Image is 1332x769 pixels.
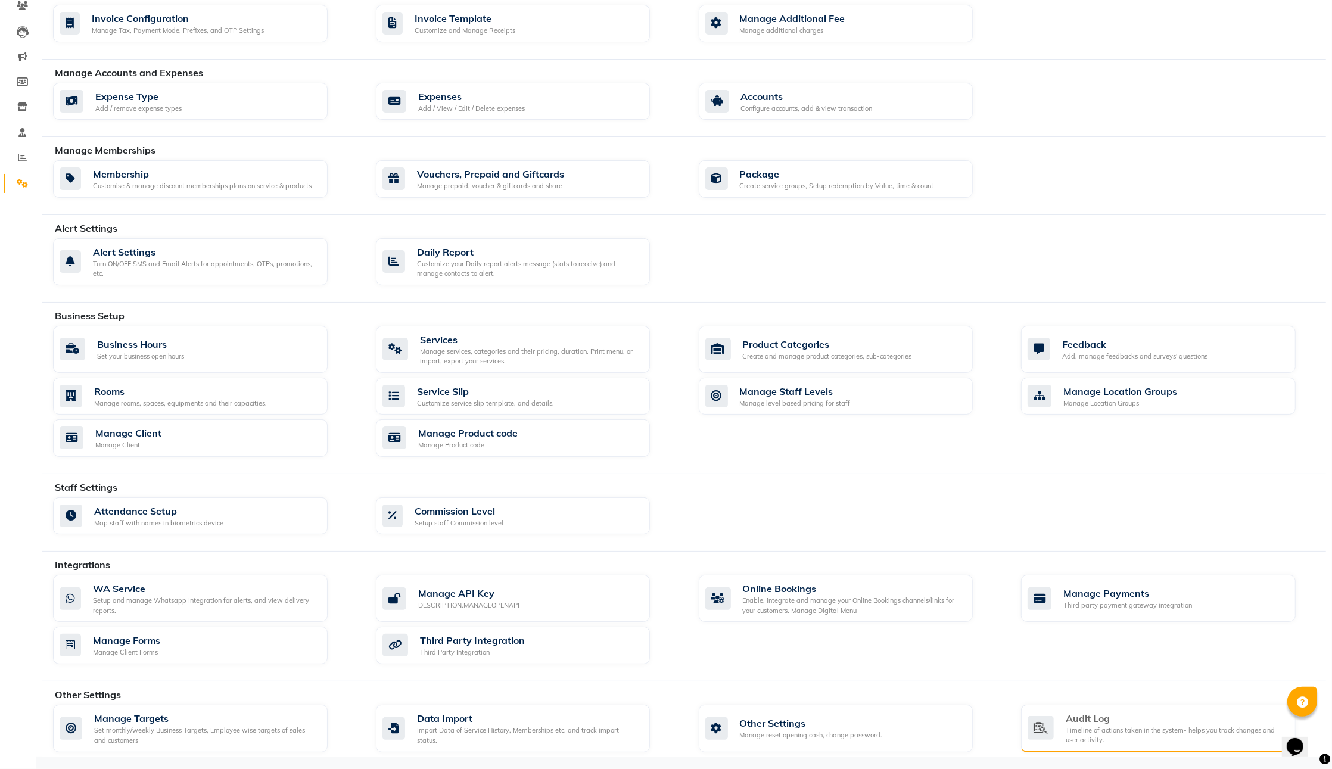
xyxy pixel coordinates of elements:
a: Commission LevelSetup staff Commission level [376,497,681,535]
a: Alert SettingsTurn ON/OFF SMS and Email Alerts for appointments, OTPs, promotions, etc. [53,238,358,285]
div: Configure accounts, add & view transaction [741,104,873,114]
a: Data ImportImport Data of Service History, Memberships etc. and track import status. [376,705,681,752]
a: Attendance SetupMap staff with names in biometrics device [53,497,358,535]
div: Other Settings [740,716,883,730]
div: Manage Location Groups [1063,384,1177,398]
a: Online BookingsEnable, integrate and manage your Online Bookings channels/links for your customer... [699,575,1004,622]
a: MembershipCustomise & manage discount memberships plans on service & products [53,160,358,198]
div: Create and manage product categories, sub-categories [743,351,912,362]
div: Service Slip [417,384,554,398]
div: Daily Report [417,245,641,259]
div: Manage level based pricing for staff [740,398,851,409]
div: Manage rooms, spaces, equipments and their capacities. [94,398,267,409]
div: Customize and Manage Receipts [415,26,515,36]
div: Manage Product code [418,440,518,450]
div: Manage Tax, Payment Mode, Prefixes, and OTP Settings [92,26,264,36]
a: Daily ReportCustomize your Daily report alerts message (stats to receive) and manage contacts to ... [376,238,681,285]
div: Manage Targets [94,711,318,726]
div: Manage Client [95,440,161,450]
div: Manage prepaid, voucher & giftcards and share [417,181,564,191]
a: Manage Additional FeeManage additional charges [699,5,1004,42]
a: Other SettingsManage reset opening cash, change password. [699,705,1004,752]
div: Expenses [418,89,525,104]
div: Third party payment gateway integration [1063,600,1192,611]
div: Timeline of actions taken in the system- helps you track changes and user activity. [1066,726,1286,745]
a: Expense TypeAdd / remove expense types [53,83,358,120]
a: ExpensesAdd / View / Edit / Delete expenses [376,83,681,120]
div: Data Import [417,711,641,726]
a: Product CategoriesCreate and manage product categories, sub-categories [699,326,1004,373]
div: Commission Level [415,504,503,518]
div: Customize service slip template, and details. [417,398,554,409]
a: Manage Location GroupsManage Location Groups [1021,378,1326,415]
div: Membership [93,167,312,181]
div: Vouchers, Prepaid and Giftcards [417,167,564,181]
div: Manage Staff Levels [740,384,851,398]
div: Manage Client Forms [93,647,160,658]
div: Accounts [741,89,873,104]
div: Feedback [1062,337,1207,351]
a: Manage PaymentsThird party payment gateway integration [1021,575,1326,622]
a: PackageCreate service groups, Setup redemption by Value, time & count [699,160,1004,198]
a: Service SlipCustomize service slip template, and details. [376,378,681,415]
div: Expense Type [95,89,182,104]
div: Business Hours [97,337,184,351]
a: AccountsConfigure accounts, add & view transaction [699,83,1004,120]
a: Manage Staff LevelsManage level based pricing for staff [699,378,1004,415]
a: Business HoursSet your business open hours [53,326,358,373]
a: Vouchers, Prepaid and GiftcardsManage prepaid, voucher & giftcards and share [376,160,681,198]
div: DESCRIPTION.MANAGEOPENAPI [418,600,519,611]
div: Add / remove expense types [95,104,182,114]
div: Setup and manage Whatsapp Integration for alerts, and view delivery reports. [93,596,318,615]
div: Set monthly/weekly Business Targets, Employee wise targets of sales and customers [94,726,318,745]
div: Enable, integrate and manage your Online Bookings channels/links for your customers. Manage Digit... [743,596,964,615]
div: Manage Location Groups [1063,398,1177,409]
div: Manage Payments [1063,586,1192,600]
div: Manage reset opening cash, change password. [740,730,883,740]
div: Attendance Setup [94,504,223,518]
div: Manage services, categories and their pricing, duration. Print menu, or import, export your servi... [420,347,641,366]
div: Audit Log [1066,711,1286,726]
div: Third Party Integration [420,647,525,658]
div: Setup staff Commission level [415,518,503,528]
a: Invoice TemplateCustomize and Manage Receipts [376,5,681,42]
div: Create service groups, Setup redemption by Value, time & count [740,181,934,191]
div: Third Party Integration [420,633,525,647]
a: RoomsManage rooms, spaces, equipments and their capacities. [53,378,358,415]
iframe: chat widget [1282,721,1320,757]
div: Set your business open hours [97,351,184,362]
div: Services [420,332,641,347]
div: Customise & manage discount memberships plans on service & products [93,181,312,191]
a: FeedbackAdd, manage feedbacks and surveys' questions [1021,326,1326,373]
a: Manage API KeyDESCRIPTION.MANAGEOPENAPI [376,575,681,622]
a: Manage ClientManage Client [53,419,358,457]
div: Add, manage feedbacks and surveys' questions [1062,351,1207,362]
div: Online Bookings [743,581,964,596]
img: check-list.png [1028,716,1054,740]
div: Manage Product code [418,426,518,440]
div: Manage additional charges [740,26,845,36]
a: Third Party IntegrationThird Party Integration [376,627,681,664]
a: ServicesManage services, categories and their pricing, duration. Print menu, or import, export yo... [376,326,681,373]
div: Package [740,167,934,181]
a: Manage FormsManage Client Forms [53,627,358,664]
div: Alert Settings [93,245,318,259]
div: Add / View / Edit / Delete expenses [418,104,525,114]
div: Manage Additional Fee [740,11,845,26]
a: Manage TargetsSet monthly/weekly Business Targets, Employee wise targets of sales and customers [53,705,358,752]
div: Invoice Template [415,11,515,26]
div: WA Service [93,581,318,596]
div: Manage Client [95,426,161,440]
div: Customize your Daily report alerts message (stats to receive) and manage contacts to alert. [417,259,641,279]
div: Import Data of Service History, Memberships etc. and track import status. [417,726,641,745]
a: WA ServiceSetup and manage Whatsapp Integration for alerts, and view delivery reports. [53,575,358,622]
a: Audit LogTimeline of actions taken in the system- helps you track changes and user activity. [1021,705,1326,752]
div: Rooms [94,384,267,398]
div: Turn ON/OFF SMS and Email Alerts for appointments, OTPs, promotions, etc. [93,259,318,279]
div: Invoice Configuration [92,11,264,26]
div: Map staff with names in biometrics device [94,518,223,528]
div: Manage Forms [93,633,160,647]
div: Manage API Key [418,586,519,600]
div: Product Categories [743,337,912,351]
a: Manage Product codeManage Product code [376,419,681,457]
